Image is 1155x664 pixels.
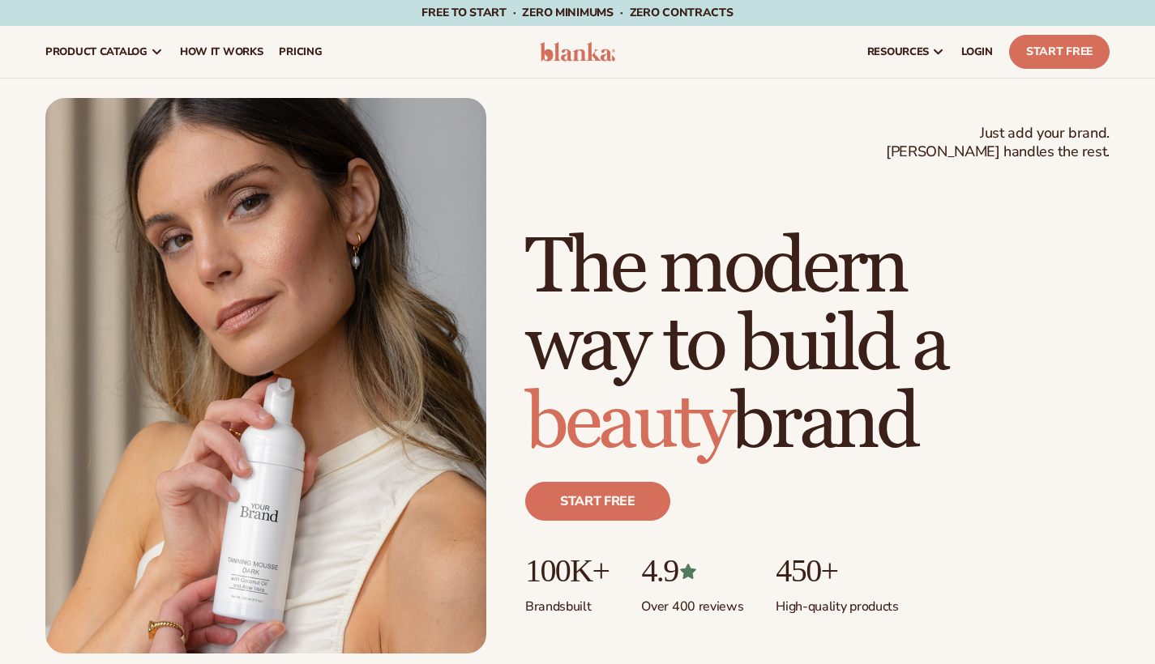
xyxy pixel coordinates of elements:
[172,26,272,78] a: How It Works
[641,553,743,589] p: 4.9
[421,5,733,20] span: Free to start · ZERO minimums · ZERO contracts
[953,26,1001,78] a: LOGIN
[776,589,898,615] p: High-quality products
[961,45,993,58] span: LOGIN
[641,589,743,615] p: Over 400 reviews
[776,553,898,589] p: 450+
[271,26,330,78] a: pricing
[1009,35,1110,69] a: Start Free
[45,98,486,653] img: Female holding tanning mousse.
[886,124,1110,162] span: Just add your brand. [PERSON_NAME] handles the rest.
[525,553,609,589] p: 100K+
[867,45,929,58] span: resources
[45,45,148,58] span: product catalog
[859,26,953,78] a: resources
[180,45,263,58] span: How It Works
[279,45,322,58] span: pricing
[525,376,731,470] span: beauty
[540,42,616,62] img: logo
[525,589,609,615] p: Brands built
[525,229,1110,462] h1: The modern way to build a brand
[37,26,172,78] a: product catalog
[525,482,670,521] a: Start free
